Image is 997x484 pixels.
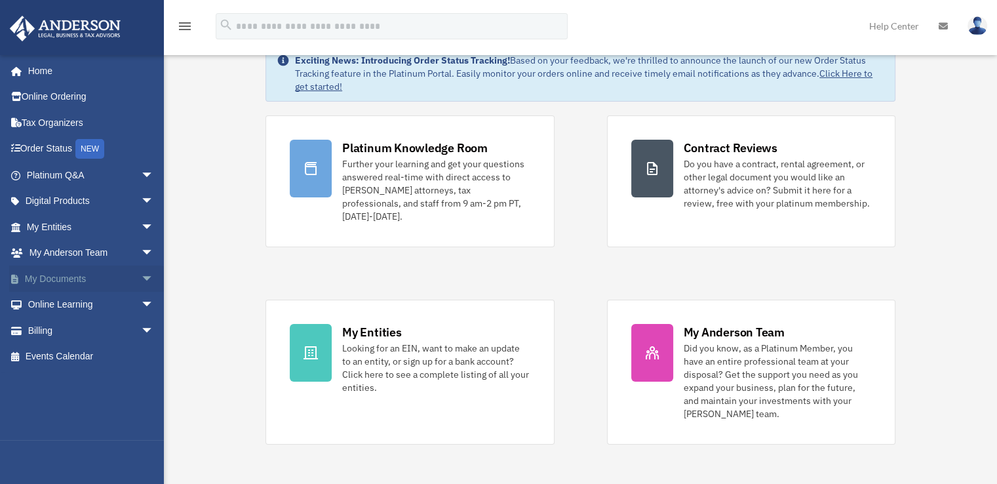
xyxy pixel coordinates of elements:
a: Online Ordering [9,84,174,110]
span: arrow_drop_down [141,317,167,344]
img: User Pic [968,16,987,35]
a: My Anderson Teamarrow_drop_down [9,240,174,266]
a: Order StatusNEW [9,136,174,163]
img: Anderson Advisors Platinum Portal [6,16,125,41]
div: Platinum Knowledge Room [342,140,488,156]
a: Tax Organizers [9,110,174,136]
div: Looking for an EIN, want to make an update to an entity, or sign up for a bank account? Click her... [342,342,530,394]
a: Events Calendar [9,344,174,370]
div: My Entities [342,324,401,340]
a: My Entitiesarrow_drop_down [9,214,174,240]
a: Contract Reviews Do you have a contract, rental agreement, or other legal document you would like... [607,115,895,247]
div: Further your learning and get your questions answered real-time with direct access to [PERSON_NAM... [342,157,530,223]
a: menu [177,23,193,34]
a: Platinum Knowledge Room Further your learning and get your questions answered real-time with dire... [265,115,554,247]
a: Online Learningarrow_drop_down [9,292,174,318]
span: arrow_drop_down [141,214,167,241]
a: Click Here to get started! [295,68,872,92]
span: arrow_drop_down [141,266,167,292]
div: My Anderson Team [684,324,785,340]
div: NEW [75,139,104,159]
a: My Anderson Team Did you know, as a Platinum Member, you have an entire professional team at your... [607,300,895,445]
i: menu [177,18,193,34]
span: arrow_drop_down [141,292,167,319]
div: Based on your feedback, we're thrilled to announce the launch of our new Order Status Tracking fe... [295,54,884,93]
div: Do you have a contract, rental agreement, or other legal document you would like an attorney's ad... [684,157,871,210]
a: My Entities Looking for an EIN, want to make an update to an entity, or sign up for a bank accoun... [265,300,554,445]
a: Home [9,58,167,84]
a: Digital Productsarrow_drop_down [9,188,174,214]
a: Billingarrow_drop_down [9,317,174,344]
i: search [219,18,233,32]
span: arrow_drop_down [141,188,167,215]
a: My Documentsarrow_drop_down [9,266,174,292]
div: Contract Reviews [684,140,777,156]
strong: Exciting News: Introducing Order Status Tracking! [295,54,510,66]
div: Did you know, as a Platinum Member, you have an entire professional team at your disposal? Get th... [684,342,871,420]
span: arrow_drop_down [141,162,167,189]
a: Platinum Q&Aarrow_drop_down [9,162,174,188]
span: arrow_drop_down [141,240,167,267]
